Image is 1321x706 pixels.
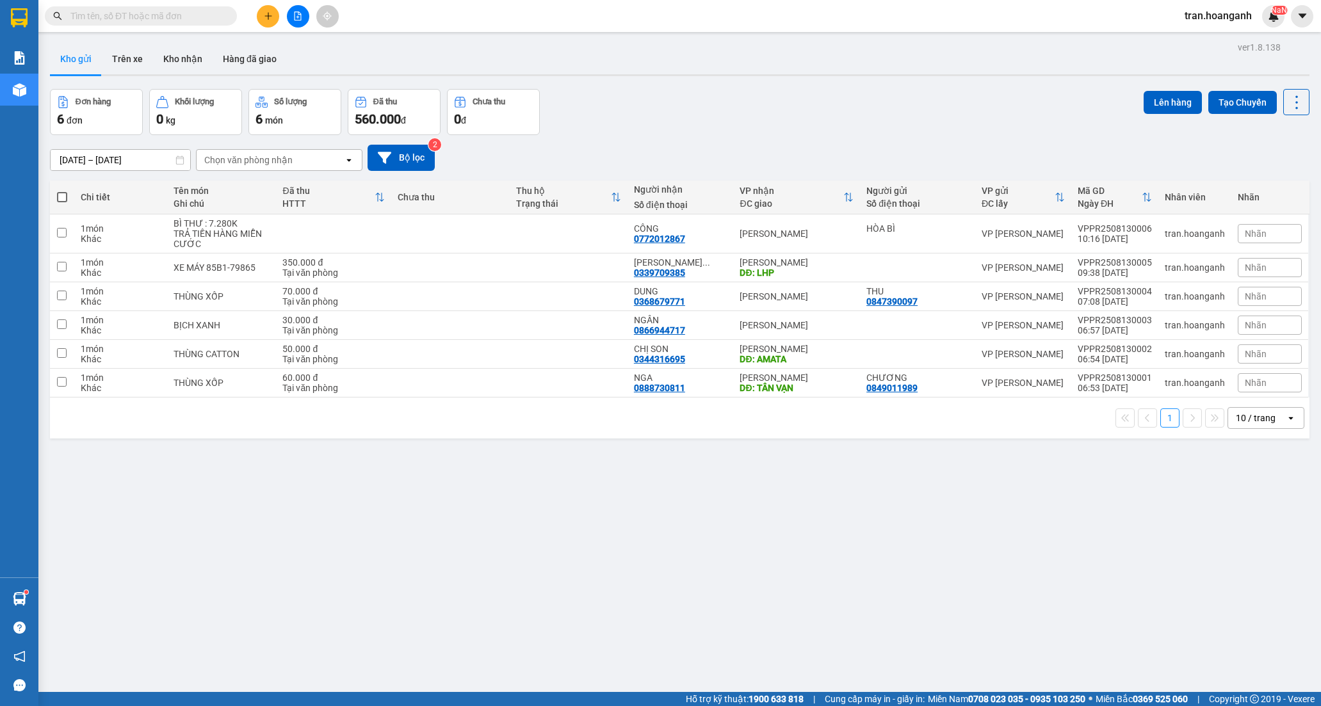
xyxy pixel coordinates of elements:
div: Tại văn phòng [282,383,385,393]
button: file-add [287,5,309,28]
span: tran.hoanganh [1174,8,1262,24]
div: HTTT [282,198,375,209]
div: 06:57 [DATE] [1078,325,1152,335]
div: Khác [81,234,161,244]
sup: 2 [428,138,441,151]
svg: open [344,155,354,165]
div: Chi tiết [81,192,161,202]
button: plus [257,5,279,28]
div: tran.hoanganh [1165,349,1225,359]
div: tran.hoanganh [1165,262,1225,273]
button: Kho nhận [153,44,213,74]
div: VP [PERSON_NAME] [982,320,1065,330]
div: 0847390097 [866,296,918,307]
span: question-circle [13,622,26,634]
div: 50.000 đ [282,344,385,354]
span: aim [323,12,332,20]
div: Chưa thu [473,97,505,106]
div: [PERSON_NAME] [740,320,854,330]
div: 1 món [81,257,161,268]
div: VP gửi [982,186,1055,196]
img: warehouse-icon [13,83,26,97]
img: solution-icon [13,51,26,65]
div: 1 món [81,286,161,296]
span: Miền Nam [928,692,1085,706]
span: 6 [57,111,64,127]
div: 70.000 đ [282,286,385,296]
div: LÊ HOÀNG KIM QUỲNH [634,257,727,268]
div: CHƯƠNG [866,373,969,383]
div: Khác [81,268,161,278]
div: 07:08 [DATE] [1078,296,1152,307]
div: Tại văn phòng [282,354,385,364]
button: Bộ lọc [368,145,435,171]
div: Đơn hàng [76,97,111,106]
div: [PERSON_NAME] [740,373,854,383]
input: Tìm tên, số ĐT hoặc mã đơn [70,9,222,23]
div: Chọn văn phòng nhận [204,154,293,166]
div: Ngày ĐH [1078,198,1142,209]
div: 0866944717 [634,325,685,335]
span: ... [702,257,710,268]
div: Người nhận [634,184,727,195]
div: TRẢ TIỀN HÀNG MIỄN CƯỚC [174,229,270,249]
div: Tại văn phòng [282,296,385,307]
div: Tại văn phòng [282,325,385,335]
div: VPPR2508130001 [1078,373,1152,383]
div: VPPR2508130006 [1078,223,1152,234]
span: | [813,692,815,706]
div: THÙNG XỐP [174,291,270,301]
div: Chưa thu [398,192,503,202]
input: Select a date range. [51,150,190,170]
div: [PERSON_NAME] [740,291,854,301]
div: 350.000 đ [282,257,385,268]
div: 09:38 [DATE] [1078,268,1152,278]
div: VP [PERSON_NAME] [982,378,1065,388]
th: Toggle SortBy [975,181,1071,214]
div: DĐ: AMATA [740,354,854,364]
button: Hàng đã giao [213,44,287,74]
div: tran.hoanganh [1165,291,1225,301]
div: VPPR2508130003 [1078,315,1152,325]
span: Miền Bắc [1096,692,1188,706]
span: món [265,115,283,125]
span: caret-down [1297,10,1308,22]
div: ver 1.8.138 [1238,40,1281,54]
div: Khác [81,383,161,393]
div: THÙNG XỐP [174,378,270,388]
span: đơn [67,115,83,125]
div: 06:53 [DATE] [1078,383,1152,393]
div: CHỊ SON [634,344,727,354]
svg: open [1286,413,1296,423]
button: caret-down [1291,5,1313,28]
div: VPPR2508130005 [1078,257,1152,268]
div: Thu hộ [516,186,611,196]
div: BỊCH XANH [174,320,270,330]
div: 0772012867 [634,234,685,244]
span: Nhãn [1245,291,1267,301]
div: VP [PERSON_NAME] [982,262,1065,273]
span: Cung cấp máy in - giấy in: [825,692,925,706]
span: Nhãn [1245,378,1267,388]
button: Trên xe [102,44,153,74]
span: đ [401,115,406,125]
div: 0849011989 [866,383,918,393]
th: Toggle SortBy [733,181,860,214]
div: Khác [81,296,161,307]
span: kg [166,115,175,125]
span: Nhãn [1245,349,1267,359]
div: NGÂN [634,315,727,325]
button: Tạo Chuyến [1208,91,1277,114]
button: Kho gửi [50,44,102,74]
div: ĐC giao [740,198,843,209]
div: VPPR2508130004 [1078,286,1152,296]
button: Chưa thu0đ [447,89,540,135]
span: plus [264,12,273,20]
span: notification [13,650,26,662]
div: Số lượng [274,97,307,106]
div: VP [PERSON_NAME] [982,229,1065,239]
div: VP [PERSON_NAME] [982,291,1065,301]
button: Khối lượng0kg [149,89,242,135]
div: [PERSON_NAME] [740,344,854,354]
div: Số điện thoại [634,200,727,210]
